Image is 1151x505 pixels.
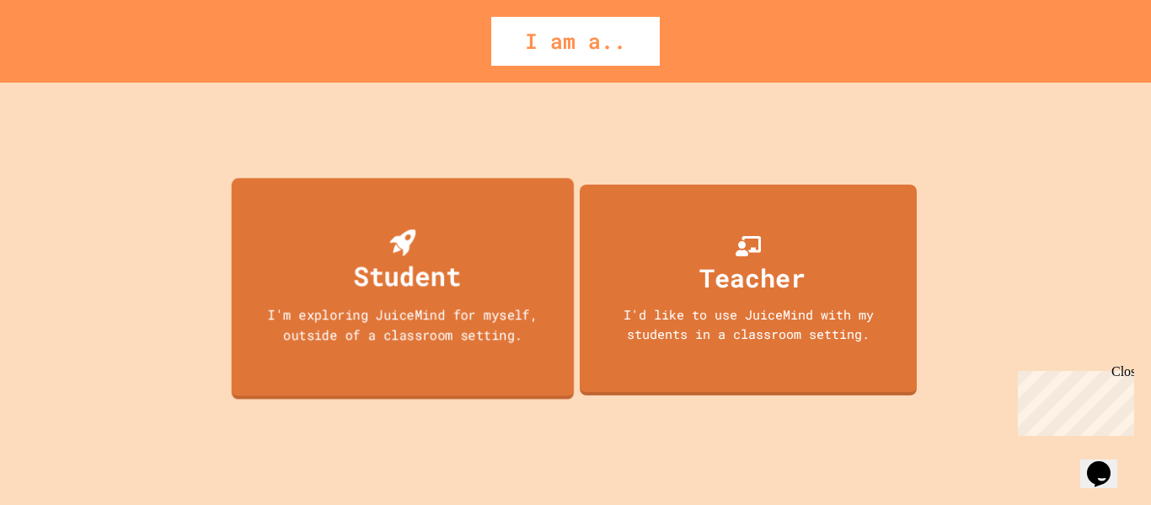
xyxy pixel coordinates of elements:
[249,304,557,344] div: I'm exploring JuiceMind for myself, outside of a classroom setting.
[491,17,660,66] div: I am a..
[7,7,116,107] div: Chat with us now!Close
[353,255,461,295] div: Student
[699,258,806,296] div: Teacher
[1080,438,1134,488] iframe: chat widget
[597,304,900,342] div: I'd like to use JuiceMind with my students in a classroom setting.
[1011,364,1134,436] iframe: chat widget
